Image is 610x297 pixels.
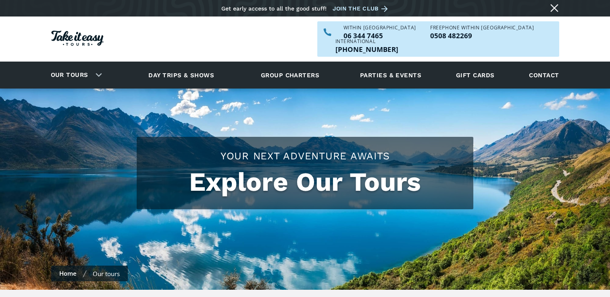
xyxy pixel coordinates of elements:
a: Call us outside of NZ on +6463447465 [335,46,398,53]
a: Contact [525,64,563,86]
a: Home [59,269,77,277]
a: Group charters [251,64,329,86]
div: Get early access to all the good stuff! [221,5,327,12]
div: Our tours [93,270,120,278]
h1: Explore Our Tours [145,167,465,197]
div: International [335,39,398,44]
p: [PHONE_NUMBER] [335,46,398,53]
a: Call us within NZ on 063447465 [344,32,416,39]
p: 0508 482269 [430,32,534,39]
a: Day trips & shows [138,64,224,86]
a: Parties & events [356,64,425,86]
a: Gift cards [452,64,499,86]
a: Join the club [333,4,391,14]
img: Take it easy Tours logo [51,31,104,46]
p: 06 344 7465 [344,32,416,39]
div: Freephone WITHIN [GEOGRAPHIC_DATA] [430,25,534,30]
div: Our tours [41,64,108,86]
div: WITHIN [GEOGRAPHIC_DATA] [344,25,416,30]
h2: Your Next Adventure Awaits [145,149,465,163]
a: Our tours [45,66,94,85]
nav: breadcrumbs [51,266,128,281]
a: Close message [548,2,561,14]
a: Call us freephone within NZ on 0508482269 [430,32,534,39]
a: Homepage [51,27,104,52]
